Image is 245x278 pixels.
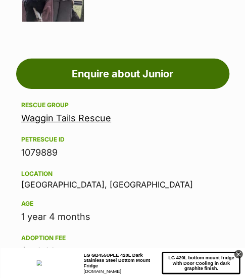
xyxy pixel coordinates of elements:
div: $150.00 [21,244,224,258]
div: [DOMAIN_NAME] [125,31,243,39]
div: Rescue group [21,101,224,109]
div: LG GB455UPLE 420L Dark Stainless Steel Bottom Mount Fridge [125,7,243,31]
a: Enquire about Junior [16,59,229,89]
a: Waggin Tails Rescue [21,113,111,123]
div: PetRescue ID [21,135,224,144]
div: Age [21,200,224,208]
div: Location [21,170,224,178]
div: 1079889 [21,146,224,160]
div: [GEOGRAPHIC_DATA], [GEOGRAPHIC_DATA] [21,168,224,189]
div: Adoption fee [21,234,224,242]
div: 1 year 4 months [21,210,224,224]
